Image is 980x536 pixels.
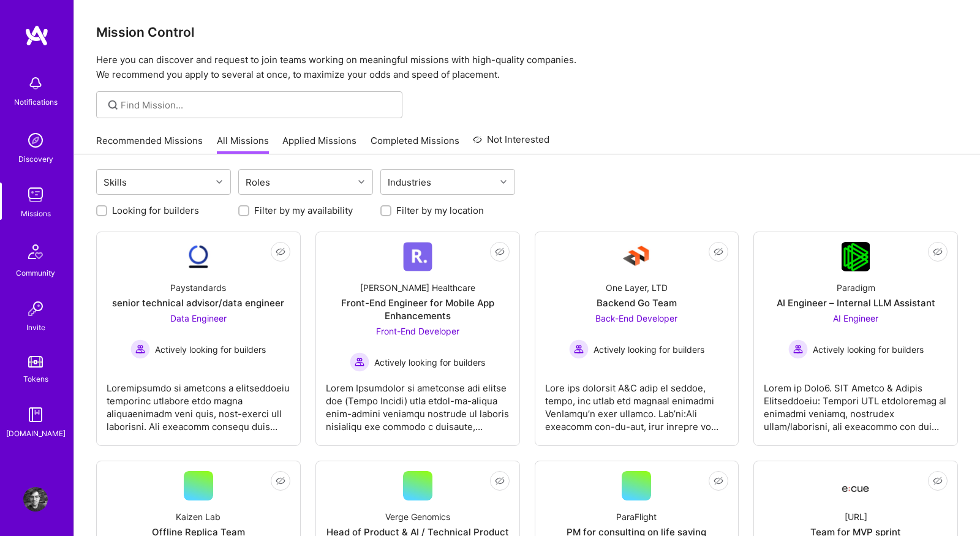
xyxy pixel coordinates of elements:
[96,25,958,40] h3: Mission Control
[837,281,875,294] div: Paradigm
[23,372,48,385] div: Tokens
[777,296,935,309] div: AI Engineer – Internal LLM Assistant
[764,372,948,433] div: Lorem ip Dolo6. SIT Ametco & Adipis Elitseddoeiu: Tempori UTL etdoloremag al enimadmi veniamq, no...
[326,372,510,433] div: Lorem Ipsumdolor si ametconse adi elitse doe (Tempo Incidi) utla etdol-ma-aliqua enim-admini veni...
[6,427,66,440] div: [DOMAIN_NAME]
[350,352,369,372] img: Actively looking for builders
[788,339,808,359] img: Actively looking for builders
[714,476,723,486] i: icon EyeClosed
[23,183,48,207] img: teamwork
[569,339,589,359] img: Actively looking for builders
[21,237,50,266] img: Community
[360,281,475,294] div: [PERSON_NAME] Healthcare
[16,266,55,279] div: Community
[20,487,51,511] a: User Avatar
[813,343,924,356] span: Actively looking for builders
[254,204,353,217] label: Filter by my availability
[155,343,266,356] span: Actively looking for builders
[616,510,657,523] div: ParaFlight
[845,510,867,523] div: [URL]
[385,173,434,191] div: Industries
[396,204,484,217] label: Filter by my location
[23,71,48,96] img: bell
[18,153,53,165] div: Discovery
[243,173,273,191] div: Roles
[545,242,729,436] a: Company LogoOne Layer, LTDBackend Go TeamBack-End Developer Actively looking for buildersActively...
[622,242,651,271] img: Company Logo
[933,476,943,486] i: icon EyeClosed
[106,98,120,112] i: icon SearchGrey
[100,173,130,191] div: Skills
[764,242,948,436] a: Company LogoParadigmAI Engineer – Internal LLM AssistantAI Engineer Actively looking for builders...
[326,296,510,322] div: Front-End Engineer for Mobile App Enhancements
[933,247,943,257] i: icon EyeClosed
[597,296,677,309] div: Backend Go Team
[385,510,450,523] div: Verge Genomics
[495,247,505,257] i: icon EyeClosed
[24,25,49,47] img: logo
[170,281,226,294] div: Paystandards
[96,53,958,82] p: Here you can discover and request to join teams working on meaningful missions with high-quality ...
[216,179,222,185] i: icon Chevron
[14,96,58,108] div: Notifications
[594,343,704,356] span: Actively looking for builders
[112,296,284,309] div: senior technical advisor/data engineer
[545,372,729,433] div: Lore ips dolorsit A&C adip el seddoe, tempo, inc utlab etd magnaal enimadmi VenIamqu’n exer ullam...
[374,356,485,369] span: Actively looking for builders
[714,247,723,257] i: icon EyeClosed
[841,475,870,497] img: Company Logo
[23,402,48,427] img: guide book
[326,242,510,436] a: Company Logo[PERSON_NAME] HealthcareFront-End Engineer for Mobile App EnhancementsFront-End Devel...
[121,99,393,111] input: Find Mission...
[107,242,290,436] a: Company LogoPaystandardssenior technical advisor/data engineerData Engineer Actively looking for ...
[96,134,203,154] a: Recommended Missions
[107,372,290,433] div: Loremipsumdo si ametcons a elitseddoeiu temporinc utlabore etdo magna aliquaenimadm veni quis, no...
[282,134,356,154] a: Applied Missions
[112,204,199,217] label: Looking for builders
[595,313,677,323] span: Back-End Developer
[403,242,432,271] img: Company Logo
[28,356,43,368] img: tokens
[23,487,48,511] img: User Avatar
[184,242,213,271] img: Company Logo
[606,281,668,294] div: One Layer, LTD
[170,313,227,323] span: Data Engineer
[21,207,51,220] div: Missions
[130,339,150,359] img: Actively looking for builders
[23,296,48,321] img: Invite
[842,242,870,271] img: Company Logo
[276,476,285,486] i: icon EyeClosed
[495,476,505,486] i: icon EyeClosed
[23,128,48,153] img: discovery
[473,132,549,154] a: Not Interested
[376,326,459,336] span: Front-End Developer
[371,134,459,154] a: Completed Missions
[26,321,45,334] div: Invite
[276,247,285,257] i: icon EyeClosed
[176,510,221,523] div: Kaizen Lab
[833,313,878,323] span: AI Engineer
[358,179,364,185] i: icon Chevron
[217,134,269,154] a: All Missions
[500,179,507,185] i: icon Chevron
